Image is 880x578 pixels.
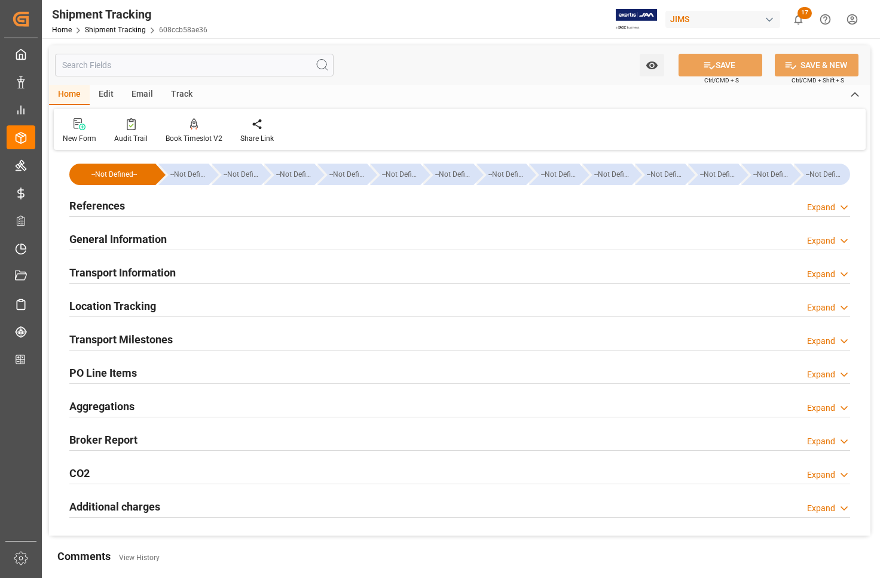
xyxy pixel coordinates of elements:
div: --Not Defined-- [276,164,314,185]
div: Expand [807,502,835,515]
div: Email [123,85,162,105]
div: Edit [90,85,123,105]
div: --Not Defined-- [741,164,792,185]
h2: Broker Report [69,432,137,448]
div: Share Link [240,133,274,144]
input: Search Fields [55,54,334,76]
h2: Comments [57,548,111,564]
button: SAVE [679,54,762,76]
div: --Not Defined-- [81,164,147,185]
div: Track [162,85,201,105]
div: --Not Defined-- [329,164,368,185]
button: show 17 new notifications [785,6,812,33]
h2: Aggregations [69,398,135,414]
div: --Not Defined-- [794,164,850,185]
div: --Not Defined-- [488,164,527,185]
div: --Not Defined-- [635,164,685,185]
a: View History [119,554,160,562]
div: Audit Trail [114,133,148,144]
button: JIMS [665,8,785,30]
div: --Not Defined-- [317,164,368,185]
div: --Not Defined-- [212,164,262,185]
div: Expand [807,335,835,348]
div: JIMS [665,11,780,28]
div: --Not Defined-- [541,164,579,185]
div: Expand [807,435,835,448]
span: Ctrl/CMD + Shift + S [792,76,844,85]
div: Expand [807,201,835,214]
div: --Not Defined-- [647,164,685,185]
div: Expand [807,268,835,281]
div: --Not Defined-- [582,164,632,185]
h2: Additional charges [69,499,160,515]
div: Book Timeslot V2 [166,133,222,144]
div: Home [49,85,90,105]
div: --Not Defined-- [753,164,792,185]
div: Expand [807,469,835,481]
div: --Not Defined-- [435,164,473,185]
h2: Transport Milestones [69,331,173,348]
div: Expand [807,302,835,314]
div: --Not Defined-- [370,164,420,185]
h2: PO Line Items [69,365,137,381]
h2: General Information [69,231,167,247]
div: --Not Defined-- [700,164,738,185]
a: Home [52,26,72,34]
span: 17 [797,7,812,19]
div: Shipment Tracking [52,5,207,23]
button: SAVE & NEW [775,54,858,76]
img: Exertis%20JAM%20-%20Email%20Logo.jpg_1722504956.jpg [616,9,657,30]
div: Expand [807,368,835,381]
span: Ctrl/CMD + S [704,76,739,85]
a: Shipment Tracking [85,26,146,34]
div: --Not Defined-- [224,164,262,185]
div: Expand [807,235,835,247]
h2: References [69,198,125,214]
div: --Not Defined-- [806,164,844,185]
div: --Not Defined-- [158,164,209,185]
div: --Not Defined-- [170,164,209,185]
button: Help Center [812,6,839,33]
div: --Not Defined-- [423,164,473,185]
div: --Not Defined-- [382,164,420,185]
div: --Not Defined-- [264,164,314,185]
h2: Location Tracking [69,298,156,314]
div: Expand [807,402,835,414]
div: --Not Defined-- [69,164,155,185]
div: --Not Defined-- [688,164,738,185]
div: --Not Defined-- [529,164,579,185]
h2: CO2 [69,465,90,481]
div: New Form [63,133,96,144]
div: --Not Defined-- [476,164,527,185]
h2: Transport Information [69,265,176,281]
button: open menu [640,54,664,76]
div: --Not Defined-- [594,164,632,185]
